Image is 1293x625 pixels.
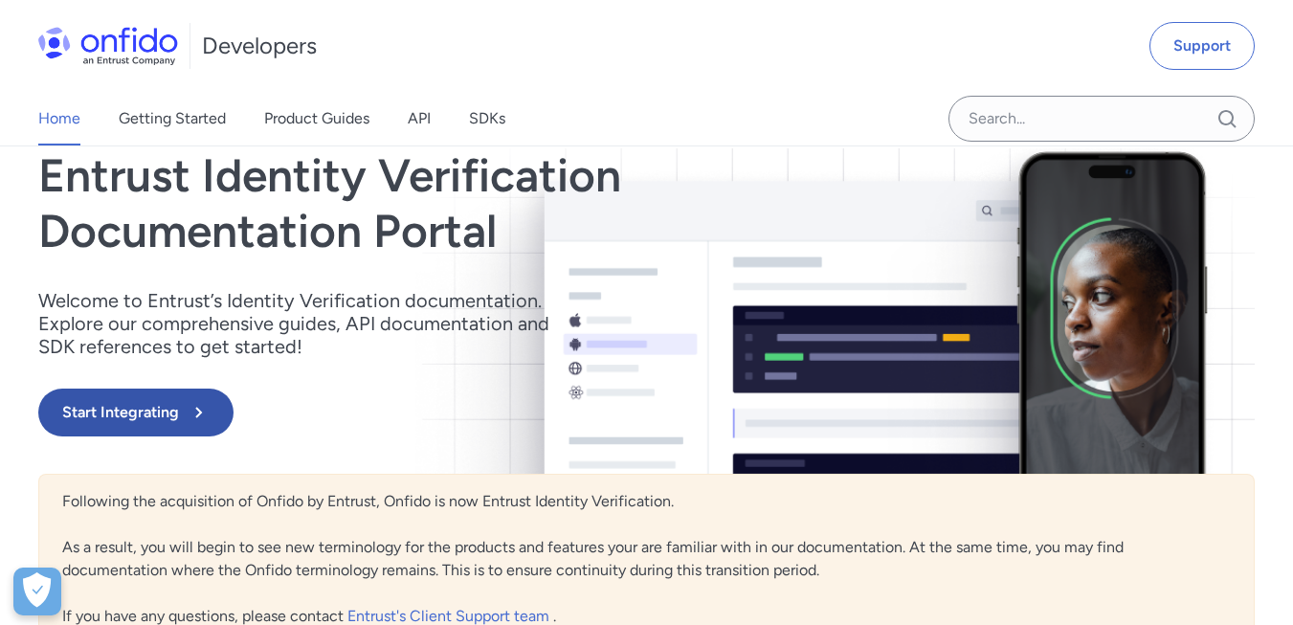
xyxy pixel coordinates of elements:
button: Open Preferences [13,568,61,615]
a: Getting Started [119,92,226,145]
a: Start Integrating [38,389,890,436]
a: SDKs [469,92,505,145]
h1: Entrust Identity Verification Documentation Portal [38,148,890,258]
a: Product Guides [264,92,369,145]
p: Welcome to Entrust’s Identity Verification documentation. Explore our comprehensive guides, API d... [38,289,574,358]
a: Home [38,92,80,145]
h1: Developers [202,31,317,61]
a: Entrust's Client Support team [347,607,553,625]
a: Support [1149,22,1255,70]
button: Start Integrating [38,389,234,436]
img: Onfido Logo [38,27,178,65]
a: API [408,92,431,145]
input: Onfido search input field [948,96,1255,142]
div: Cookie Preferences [13,568,61,615]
